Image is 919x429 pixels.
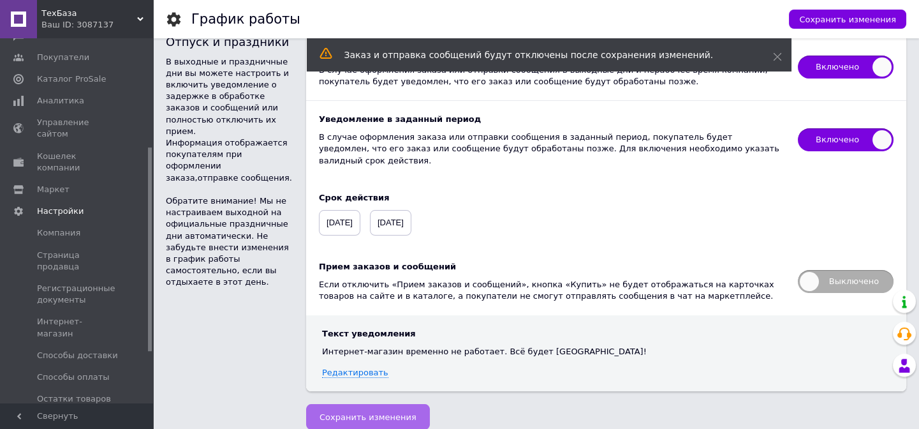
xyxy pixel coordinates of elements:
[344,49,741,61] div: Заказ и отправка сообщений будут отключены после сохранения изменений.
[322,346,890,357] div: Интернет-магазин временно не работает. Всё будет [GEOGRAPHIC_DATA]!
[166,195,293,289] p: Обратите внимание! Мы не настраиваем выходной на официальные праздничные дни автоматически. Не за...
[798,270,893,293] span: Выключено
[37,227,80,239] span: Компания
[191,11,300,27] h1: График работы
[37,206,84,217] span: Настройки
[322,368,388,378] a: Редактировать
[319,279,785,302] div: Если отключить «Прием заказов и сообщений», кнопка «Купить» не будет отображаться на карточках то...
[319,114,785,125] div: Уведомление в заданный период
[320,412,416,422] span: Сохранить изменения
[799,15,896,24] span: Сохранить изменения
[319,261,785,273] div: Прием заказов и сообщений
[37,151,118,174] span: Кошелек компании
[37,73,106,85] span: Каталог ProSale
[37,52,89,63] span: Покупатели
[41,19,153,31] div: Ваш ID: 3087137
[37,117,118,140] span: Управление сайтом
[166,56,293,137] p: В выходные и праздничные дни вы можете настроить и включить уведомление о задержке в обработке за...
[37,283,118,306] span: Регистрационные документы
[319,192,893,204] div: Срок действия
[37,372,110,383] span: Способы оплаты
[37,316,118,339] span: Интернет-магазин
[37,393,111,405] span: Остатки товаров
[41,8,137,19] span: ТехБаза
[37,350,118,361] span: Способы доставки
[37,184,70,195] span: Маркет
[789,10,906,29] button: Сохранить изменения
[370,210,411,236] span: [DATE]
[166,137,293,184] p: Информация отображается покупателям при оформлении заказа,отправке сообщения.
[37,95,84,107] span: Аналитика
[319,64,785,87] div: В случае оформления заказа или отправки сообщения в выходные дни и нерабочее время компании, поку...
[37,250,118,273] span: Страница продавца
[798,128,893,151] span: Включено
[322,329,416,338] b: Текст уведомления
[319,210,360,236] span: [DATE]
[798,56,893,79] span: Включено
[319,132,785,167] div: В случае оформления заказа или отправки сообщения в заданный период, покупатель будет уведомлен, ...
[166,34,293,50] h2: Отпуск и праздники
